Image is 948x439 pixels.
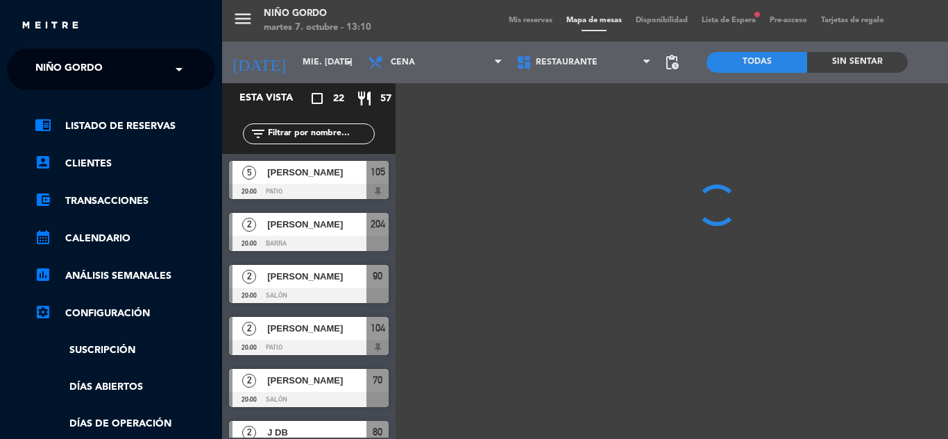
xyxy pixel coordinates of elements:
[35,191,51,208] i: account_balance_wallet
[35,118,215,135] a: chrome_reader_modeListado de Reservas
[35,343,215,359] a: Suscripción
[35,154,51,171] i: account_box
[35,304,51,320] i: settings_applications
[309,90,325,107] i: crop_square
[267,321,366,336] span: [PERSON_NAME]
[242,166,256,180] span: 5
[35,230,215,247] a: calendar_monthCalendario
[35,379,215,395] a: Días abiertos
[35,229,51,246] i: calendar_month
[373,268,382,284] span: 90
[229,90,322,107] div: Esta vista
[380,91,391,107] span: 57
[35,117,51,133] i: chrome_reader_mode
[35,305,215,322] a: Configuración
[371,320,385,336] span: 104
[21,21,80,31] img: MEITRE
[267,373,366,388] span: [PERSON_NAME]
[35,155,215,172] a: account_boxClientes
[35,416,215,432] a: Días de Operación
[371,216,385,232] span: 204
[35,266,51,283] i: assessment
[333,91,344,107] span: 22
[242,270,256,284] span: 2
[267,217,366,232] span: [PERSON_NAME]
[242,374,256,388] span: 2
[35,55,103,84] span: Niño Gordo
[242,218,256,232] span: 2
[267,269,366,284] span: [PERSON_NAME]
[267,165,366,180] span: [PERSON_NAME]
[242,322,256,336] span: 2
[356,90,373,107] i: restaurant
[266,126,374,141] input: Filtrar por nombre...
[373,372,382,388] span: 70
[371,164,385,180] span: 105
[250,126,266,142] i: filter_list
[35,193,215,209] a: account_balance_walletTransacciones
[35,268,215,284] a: assessmentANÁLISIS SEMANALES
